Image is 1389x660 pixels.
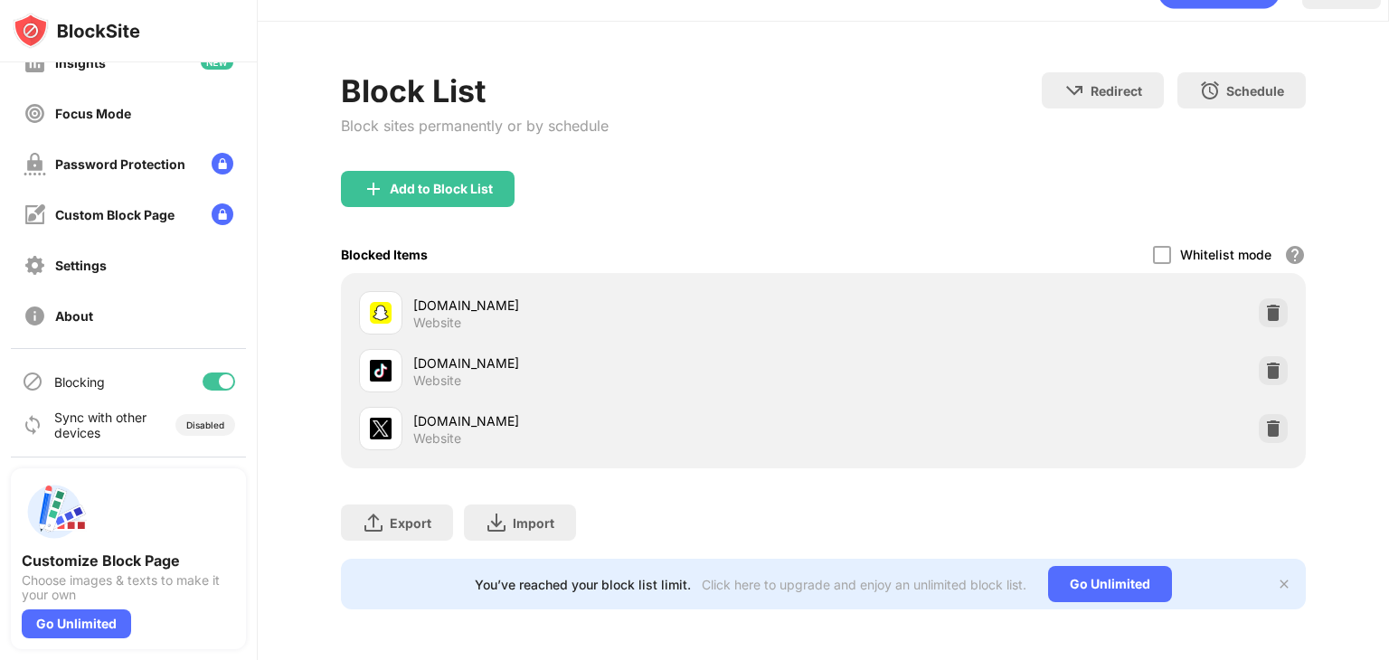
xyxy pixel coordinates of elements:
[413,411,823,430] div: [DOMAIN_NAME]
[413,430,461,447] div: Website
[24,305,46,327] img: about-off.svg
[341,247,428,262] div: Blocked Items
[54,410,147,440] div: Sync with other devices
[201,55,233,70] img: new-icon.svg
[1091,83,1142,99] div: Redirect
[55,106,131,121] div: Focus Mode
[24,52,46,74] img: insights-off.svg
[54,374,105,390] div: Blocking
[513,515,554,531] div: Import
[24,102,46,125] img: focus-off.svg
[413,372,461,389] div: Website
[55,156,185,172] div: Password Protection
[22,552,235,570] div: Customize Block Page
[413,315,461,331] div: Website
[370,418,392,439] img: favicons
[212,153,233,174] img: lock-menu.svg
[22,414,43,436] img: sync-icon.svg
[475,577,691,592] div: You’ve reached your block list limit.
[55,308,93,324] div: About
[24,254,46,277] img: settings-off.svg
[370,360,392,382] img: favicons
[22,479,87,544] img: push-custom-page.svg
[1048,566,1172,602] div: Go Unlimited
[22,573,235,602] div: Choose images & texts to make it your own
[702,577,1026,592] div: Click here to upgrade and enjoy an unlimited block list.
[55,207,175,222] div: Custom Block Page
[341,72,609,109] div: Block List
[370,302,392,324] img: favicons
[1180,247,1271,262] div: Whitelist mode
[55,258,107,273] div: Settings
[341,117,609,135] div: Block sites permanently or by schedule
[186,420,224,430] div: Disabled
[22,609,131,638] div: Go Unlimited
[1226,83,1284,99] div: Schedule
[212,203,233,225] img: lock-menu.svg
[413,354,823,372] div: [DOMAIN_NAME]
[1277,577,1291,591] img: x-button.svg
[413,296,823,315] div: [DOMAIN_NAME]
[390,182,493,196] div: Add to Block List
[24,203,46,226] img: customize-block-page-off.svg
[22,371,43,392] img: blocking-icon.svg
[13,13,140,49] img: logo-blocksite.svg
[55,55,106,71] div: Insights
[24,153,46,175] img: password-protection-off.svg
[390,515,431,531] div: Export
